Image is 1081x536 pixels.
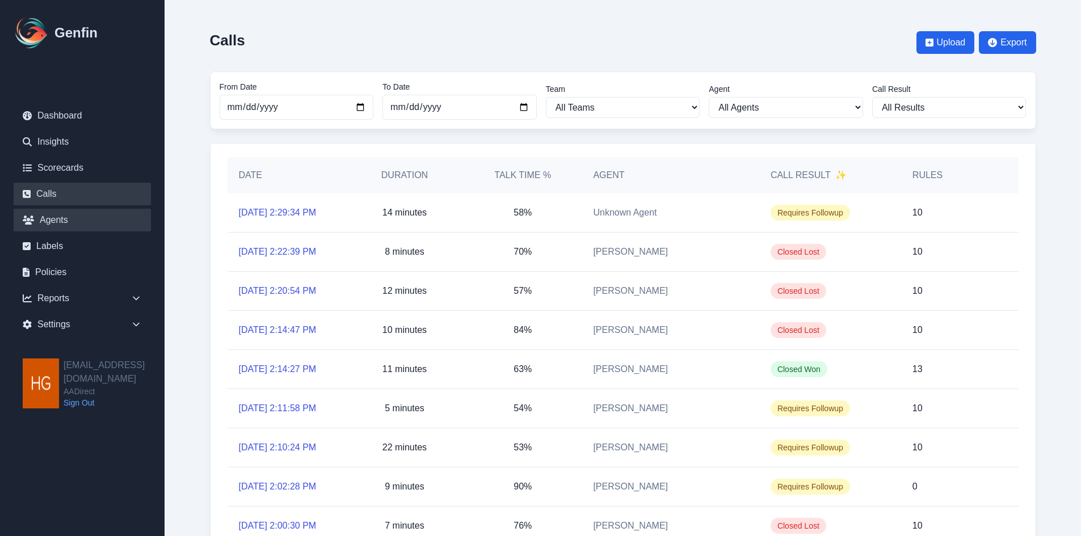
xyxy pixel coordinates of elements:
a: [PERSON_NAME] [593,323,668,337]
a: [DATE] 2:10:24 PM [239,441,317,454]
a: [DATE] 2:20:54 PM [239,284,317,298]
h5: Call Result [771,168,847,182]
span: Closed Lost [771,322,826,338]
p: 12 minutes [382,284,427,298]
p: 10 [912,441,923,454]
p: 7 minutes [385,519,424,533]
a: Dashboard [14,104,151,127]
a: [PERSON_NAME] [593,284,668,298]
h5: Duration [357,168,452,182]
span: Unknown Agent [593,206,657,220]
span: Closed Won [771,361,827,377]
span: Upload [937,36,966,49]
label: From Date [220,81,374,92]
p: 5 minutes [385,402,424,415]
p: 10 [912,284,923,298]
a: [DATE] 2:11:58 PM [239,402,317,415]
a: Labels [14,235,151,258]
img: hgarza@aadirect.com [23,358,59,408]
img: Logo [14,15,50,51]
a: Policies [14,261,151,284]
div: Settings [14,313,151,336]
label: To Date [382,81,537,92]
h5: Date [239,168,334,182]
a: Calls [14,183,151,205]
div: Reports [14,287,151,310]
a: [DATE] 2:29:34 PM [239,206,317,220]
a: [DATE] 2:02:28 PM [239,480,317,493]
p: 10 [912,245,923,259]
button: Export [979,31,1036,54]
span: Requires Followup [771,205,850,221]
p: 22 minutes [382,441,427,454]
p: 10 [912,402,923,415]
button: Upload [916,31,975,54]
p: 11 minutes [382,362,427,376]
span: Requires Followup [771,400,850,416]
span: Requires Followup [771,440,850,455]
p: 53% [514,441,532,454]
a: Agents [14,209,151,231]
p: 84% [514,323,532,337]
p: 10 [912,323,923,337]
p: 57% [514,284,532,298]
h2: Calls [210,32,245,49]
label: Call Result [872,83,1027,95]
a: [PERSON_NAME] [593,519,668,533]
p: 10 minutes [382,323,427,337]
a: [PERSON_NAME] [593,245,668,259]
p: 10 [912,519,923,533]
h2: [EMAIL_ADDRESS][DOMAIN_NAME] [64,358,165,386]
a: [DATE] 2:22:39 PM [239,245,317,259]
span: Closed Lost [771,244,826,260]
p: 70% [514,245,532,259]
label: Team [546,83,700,95]
a: [DATE] 2:00:30 PM [239,519,317,533]
span: Requires Followup [771,479,850,495]
a: Insights [14,130,151,153]
p: 13 [912,362,923,376]
a: [PERSON_NAME] [593,480,668,493]
a: Scorecards [14,157,151,179]
span: Closed Lost [771,518,826,534]
p: 90% [514,480,532,493]
p: 9 minutes [385,480,424,493]
a: [PERSON_NAME] [593,402,668,415]
a: [DATE] 2:14:27 PM [239,362,317,376]
p: 76% [514,519,532,533]
a: [PERSON_NAME] [593,362,668,376]
h1: Genfin [54,24,98,42]
a: Sign Out [64,397,165,408]
h5: Talk Time % [475,168,570,182]
p: 10 [912,206,923,220]
h5: Agent [593,168,624,182]
span: AADirect [64,386,165,397]
p: 63% [514,362,532,376]
p: 14 minutes [382,206,427,220]
a: [PERSON_NAME] [593,441,668,454]
span: ✨ [835,168,847,182]
a: [DATE] 2:14:47 PM [239,323,317,337]
p: 54% [514,402,532,415]
h5: Rules [912,168,943,182]
p: 8 minutes [385,245,424,259]
span: Closed Lost [771,283,826,299]
span: Export [1000,36,1027,49]
label: Agent [709,83,863,95]
p: 0 [912,480,918,493]
p: 58% [514,206,532,220]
